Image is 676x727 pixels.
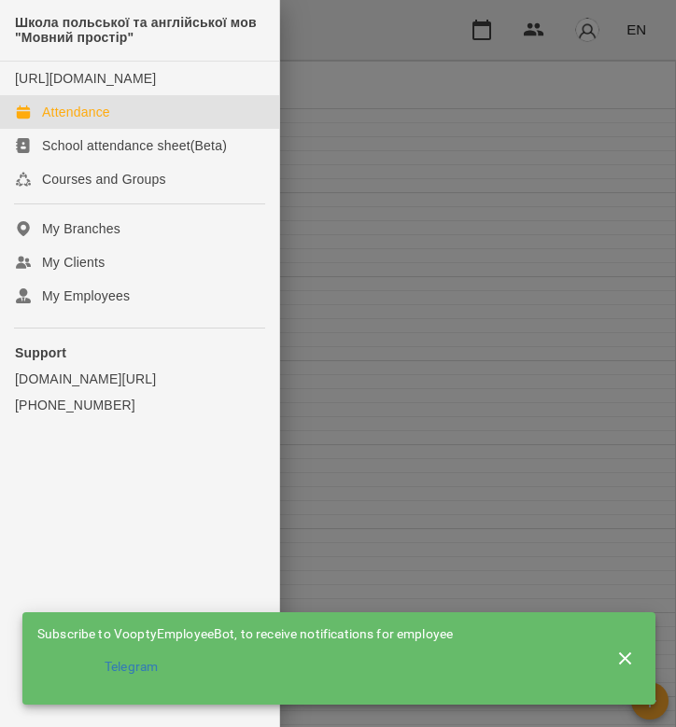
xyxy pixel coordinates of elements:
[15,396,264,414] a: [PHONE_NUMBER]
[37,625,588,644] div: Subscribe to VooptyEmployeeBot, to receive notifications for employee
[15,15,264,46] span: Школа польської та англійської мов "Мовний простір"
[42,219,120,238] div: My Branches
[42,103,110,121] div: Attendance
[15,370,264,388] a: [DOMAIN_NAME][URL]
[37,650,588,684] li: Telegram
[42,287,130,305] div: My Employees
[15,71,156,86] a: [URL][DOMAIN_NAME]
[15,343,264,362] p: Support
[42,253,105,272] div: My Clients
[42,136,227,155] div: School attendance sheet(Beta)
[42,170,166,189] div: Courses and Groups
